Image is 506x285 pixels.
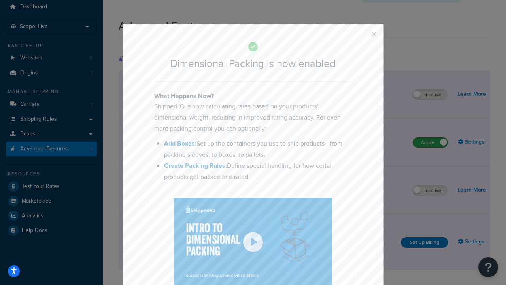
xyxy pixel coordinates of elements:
[164,160,352,182] li: Define special handling for how certain products get packed and rated.
[164,161,227,170] a: Create Packing Rules:
[154,101,352,134] p: ShipperHQ is now calculating rates based on your products’ dimensional weight, resulting in impro...
[154,58,352,69] h2: Dimensional Packing is now enabled
[154,91,352,101] h4: What Happens Now?
[164,138,352,160] li: Set up the containers you use to ship products—from packing sleeves, to boxes, to pallets.
[164,139,196,148] a: Add Boxes:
